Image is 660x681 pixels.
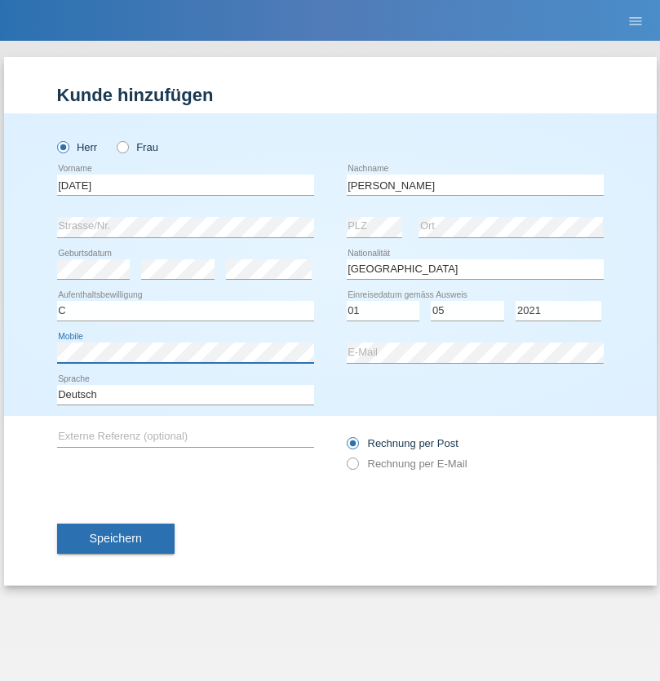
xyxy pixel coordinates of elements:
label: Herr [57,141,98,153]
input: Rechnung per E-Mail [347,458,357,478]
label: Rechnung per Post [347,437,458,449]
input: Herr [57,141,68,152]
h1: Kunde hinzufügen [57,85,604,105]
input: Rechnung per Post [347,437,357,458]
span: Speichern [90,532,142,545]
label: Rechnung per E-Mail [347,458,467,470]
button: Speichern [57,524,175,555]
i: menu [627,13,644,29]
a: menu [619,15,652,25]
label: Frau [117,141,158,153]
input: Frau [117,141,127,152]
